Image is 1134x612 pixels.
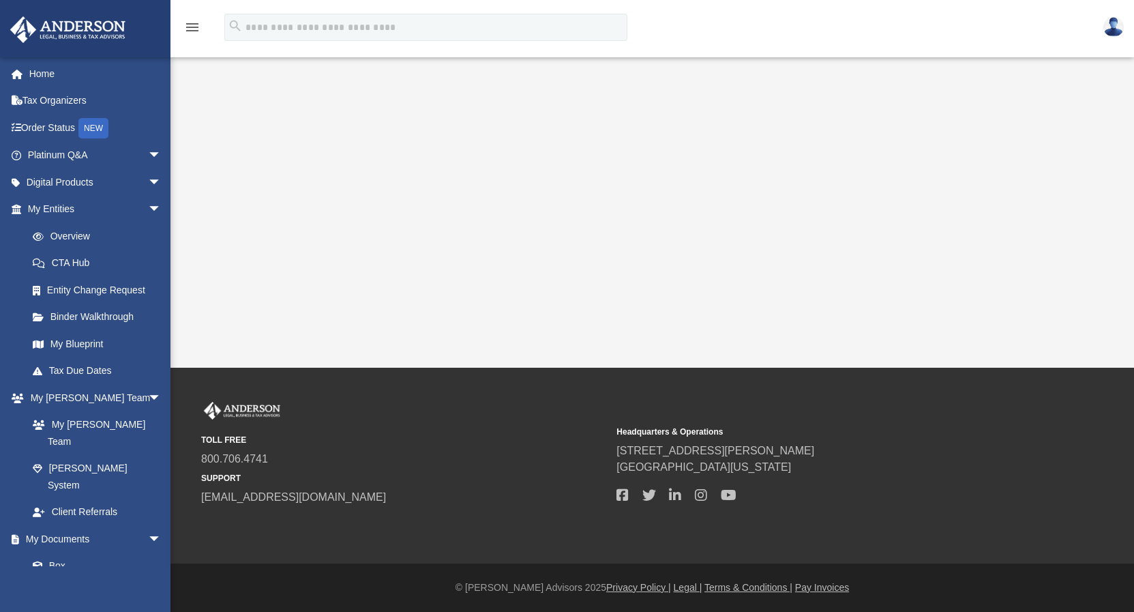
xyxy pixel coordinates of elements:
[19,411,168,455] a: My [PERSON_NAME] Team
[19,553,168,580] a: Box
[10,169,182,196] a: Digital Productsarrow_drop_down
[148,196,175,224] span: arrow_drop_down
[19,330,175,358] a: My Blueprint
[19,304,182,331] a: Binder Walkthrough
[795,582,849,593] a: Pay Invoices
[19,358,182,385] a: Tax Due Dates
[616,445,814,456] a: [STREET_ADDRESS][PERSON_NAME]
[616,461,791,473] a: [GEOGRAPHIC_DATA][US_STATE]
[201,491,386,503] a: [EMAIL_ADDRESS][DOMAIN_NAME]
[10,196,182,223] a: My Entitiesarrow_drop_down
[10,60,182,87] a: Home
[10,87,182,115] a: Tax Organizers
[19,499,175,526] a: Client Referrals
[184,19,200,35] i: menu
[148,525,175,553] span: arrow_drop_down
[606,582,671,593] a: Privacy Policy |
[201,434,607,446] small: TOLL FREE
[148,169,175,196] span: arrow_drop_down
[201,472,607,484] small: SUPPORT
[10,384,175,411] a: My [PERSON_NAME] Teamarrow_drop_down
[148,384,175,412] span: arrow_drop_down
[19,276,182,304] a: Entity Change Request
[674,582,702,593] a: Legal |
[19,222,182,250] a: Overview
[616,426,1022,438] small: Headquarters & Operations
[170,581,1134,595] div: © [PERSON_NAME] Advisors 2025
[19,455,175,499] a: [PERSON_NAME] System
[148,142,175,170] span: arrow_drop_down
[78,118,108,139] div: NEW
[10,142,182,169] a: Platinum Q&Aarrow_drop_down
[201,453,268,465] a: 800.706.4741
[704,582,792,593] a: Terms & Conditions |
[19,250,182,277] a: CTA Hub
[184,26,200,35] a: menu
[1103,17,1124,37] img: User Pic
[6,16,130,43] img: Anderson Advisors Platinum Portal
[10,114,182,142] a: Order StatusNEW
[10,525,175,553] a: My Documentsarrow_drop_down
[201,402,283,420] img: Anderson Advisors Platinum Portal
[228,18,243,33] i: search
